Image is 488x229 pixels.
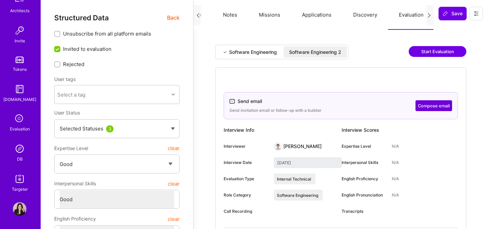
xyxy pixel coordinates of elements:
[13,172,26,186] img: Skill Targeter
[342,208,386,214] div: Transcripts
[392,192,399,198] div: N/A
[392,160,399,166] div: N/A
[54,14,109,22] span: Structured Data
[168,142,180,154] button: clear
[171,93,175,96] i: icon Chevron
[229,107,322,113] div: Send invitation email or follow-up with a builder
[3,96,36,103] div: [DOMAIN_NAME]
[342,176,386,182] div: English Proficiency
[427,13,432,18] i: icon Next
[54,178,96,190] span: Interpersonal Skills
[415,100,452,111] button: Compose email
[60,125,103,132] span: Selected Statuses
[342,160,386,166] div: Interpersonal Skills
[54,76,76,82] label: User tags
[443,10,463,17] span: Save
[16,57,24,63] img: tokens
[63,30,151,37] span: Unsubscribe from all platform emails
[57,91,85,98] div: Select a tag
[13,112,26,125] i: icon SelectionTeam
[224,192,268,198] div: Role Category
[168,178,180,190] button: clear
[54,110,80,116] span: User Status
[409,46,466,57] button: Start Evaluation
[289,49,341,56] div: Software Engineering 2
[168,213,180,225] button: clear
[10,125,30,132] div: Evaluation
[238,98,262,105] div: Send email
[11,202,28,216] a: User Avatar
[342,192,386,198] div: English Pronunciation
[342,125,458,136] div: Interview Scores
[63,61,84,68] span: Rejected
[224,208,268,214] div: Call Recording
[224,143,268,149] div: Interviewer
[439,7,467,20] button: Save
[13,82,26,96] img: guide book
[13,142,26,155] img: Admin Search
[15,37,25,44] div: Invite
[13,202,26,216] img: User Avatar
[13,24,26,37] img: Invite
[224,176,268,182] div: Evaluation Type
[196,13,201,18] i: icon Next
[274,142,282,150] img: User Avatar
[224,125,342,136] div: Interview Info
[283,143,322,150] div: [PERSON_NAME]
[63,45,111,53] span: Invited to evaluation
[17,155,23,163] div: DB
[392,176,399,182] div: N/A
[13,66,27,73] div: Tokens
[224,160,268,166] div: Interview Date
[229,49,277,56] div: Software Engineering
[167,14,180,22] span: Back
[54,142,88,154] span: Expertise Level
[106,125,114,132] div: 3
[12,186,28,193] div: Targeter
[171,127,175,130] img: caret
[342,143,386,149] div: Expertise Level
[54,213,96,225] span: English Proficiency
[10,7,29,14] div: Architects
[392,143,399,149] div: N/A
